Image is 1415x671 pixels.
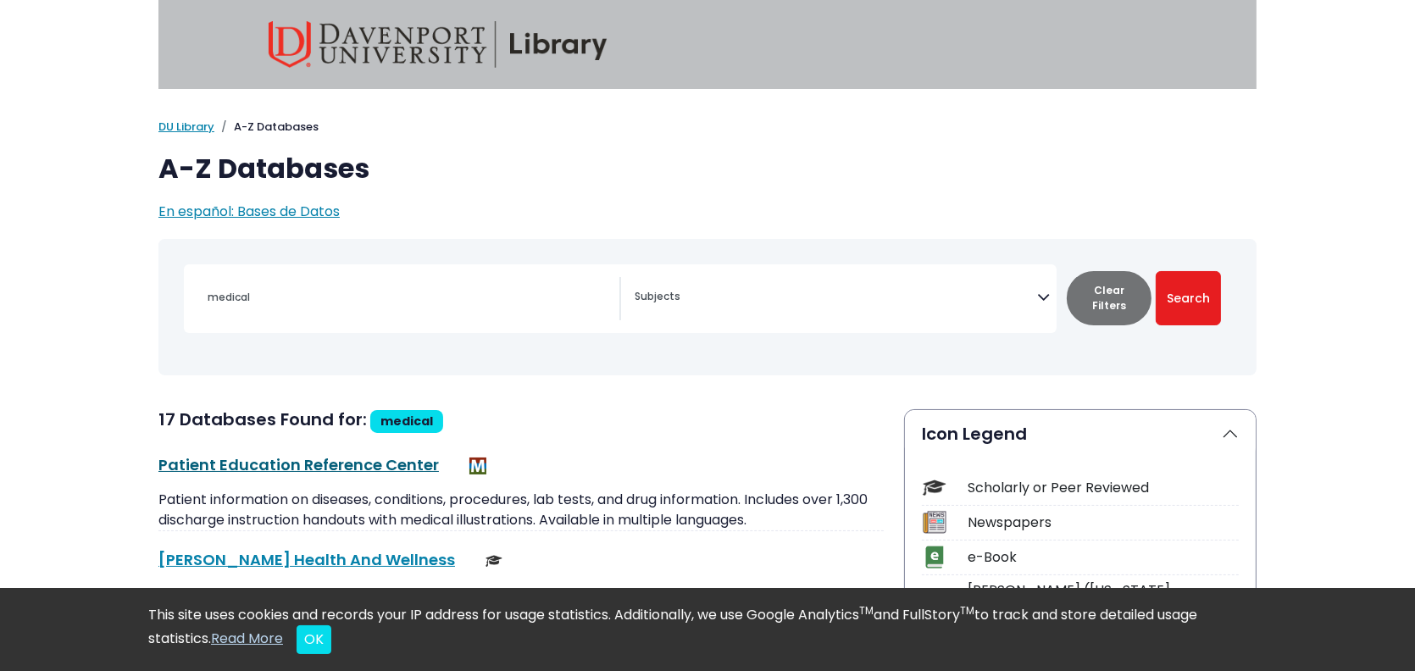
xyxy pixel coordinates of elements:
p: Patient information on diseases, conditions, procedures, lab tests, and drug information. Include... [158,490,884,530]
button: Icon Legend [905,410,1256,457]
img: MeL (Michigan electronic Library) [469,457,486,474]
span: medical [380,413,433,430]
a: Read More [211,629,283,648]
h1: A-Z Databases [158,152,1257,185]
div: Scholarly or Peer Reviewed [968,478,1239,498]
img: Scholarly or Peer Reviewed [486,552,502,569]
a: En español: Bases de Datos [158,202,340,221]
button: Submit for Search Results [1156,271,1221,325]
img: Icon Scholarly or Peer Reviewed [923,476,946,499]
a: Patient Education Reference Center [158,454,439,475]
input: Search database by title or keyword [197,285,619,309]
div: [PERSON_NAME] ([US_STATE] electronic Library) [968,580,1239,621]
button: Close [297,625,331,654]
p: Provides articles and background resources for drug and health-related topics, and contains a med... [158,585,884,625]
img: Icon e-Book [923,546,946,568]
sup: TM [859,603,874,618]
a: DU Library [158,119,214,135]
nav: breadcrumb [158,119,1257,136]
div: Newspapers [968,513,1239,533]
a: [PERSON_NAME] Health And Wellness [158,549,455,570]
textarea: Search [635,291,1037,305]
img: Icon Newspapers [923,511,946,534]
li: A-Z Databases [214,119,319,136]
nav: Search filters [158,239,1257,375]
div: e-Book [968,547,1239,568]
sup: TM [960,603,974,618]
button: Clear Filters [1067,271,1151,325]
span: 17 Databases Found for: [158,408,367,431]
img: Davenport University Library [269,21,608,68]
div: This site uses cookies and records your IP address for usage statistics. Additionally, we use Goo... [148,605,1267,654]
